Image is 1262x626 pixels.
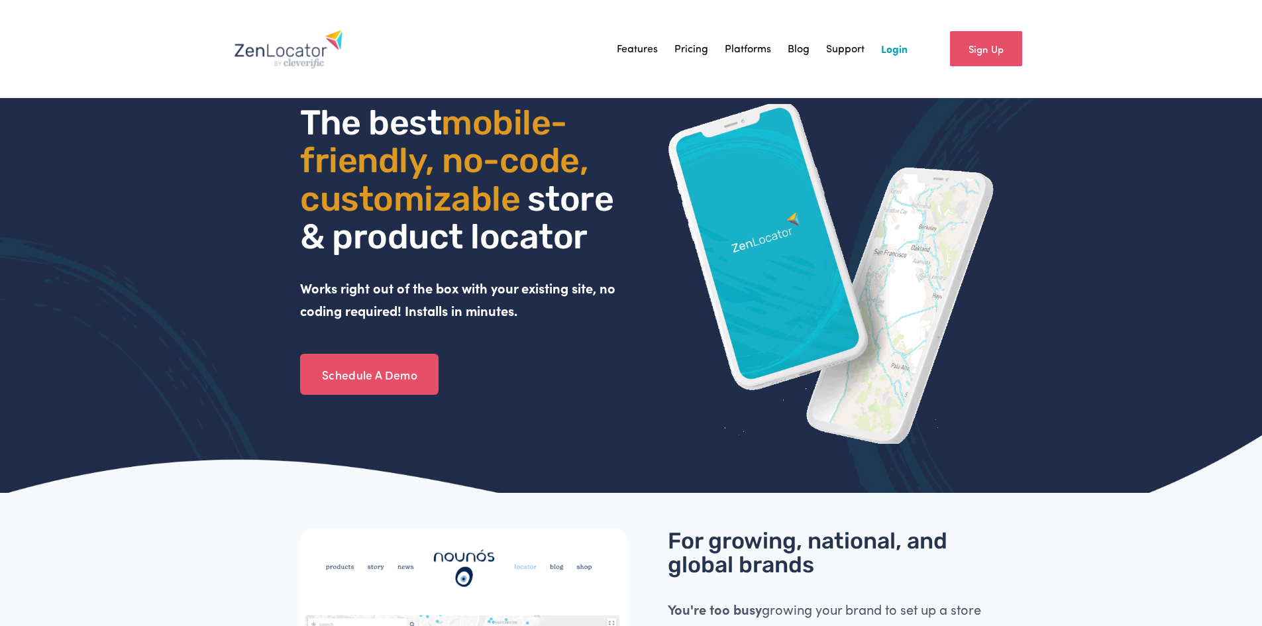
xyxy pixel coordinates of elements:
[300,354,439,395] a: Schedule A Demo
[950,31,1022,66] a: Sign Up
[300,178,621,257] span: store & product locator
[725,39,771,59] a: Platforms
[668,600,762,618] strong: You're too busy
[234,29,343,69] img: Zenlocator
[300,279,619,319] strong: Works right out of the box with your existing site, no coding required! Installs in minutes.
[788,39,810,59] a: Blog
[617,39,658,59] a: Features
[826,39,865,59] a: Support
[674,39,708,59] a: Pricing
[300,102,596,219] span: mobile- friendly, no-code, customizable
[881,39,908,59] a: Login
[300,102,441,143] span: The best
[668,527,953,578] span: For growing, national, and global brands
[668,104,995,444] img: ZenLocator phone mockup gif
